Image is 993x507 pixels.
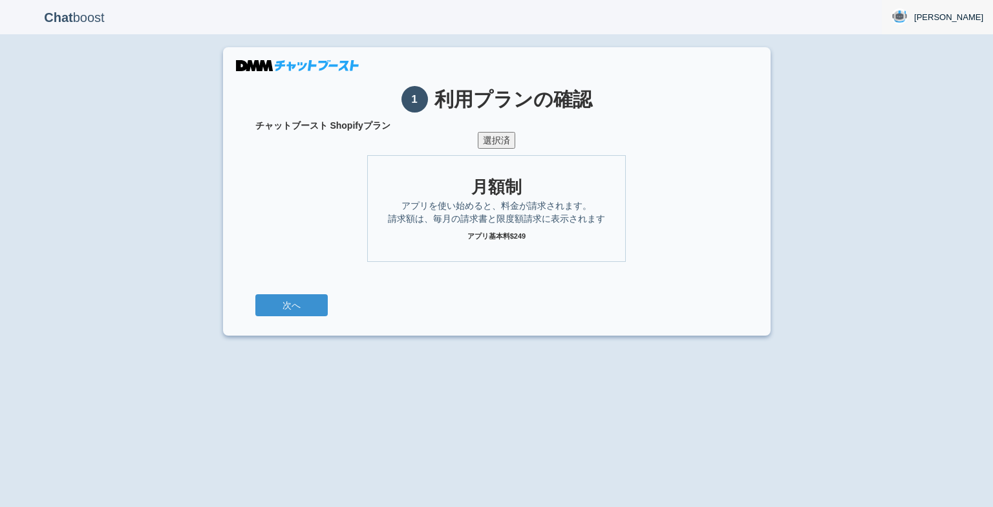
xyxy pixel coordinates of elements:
[381,175,612,199] div: 月額制
[381,232,612,242] span: アプリ基本料$249
[381,199,612,225] p: アプリを使い始めると、料金が請求されます。 請求額は、毎月の請求書と限度額請求に表示されます
[10,1,139,34] p: boost
[914,11,983,24] span: [PERSON_NAME]
[401,86,428,113] span: 1
[255,119,738,132] span: チャットブースト Shopifyプラン
[478,132,515,149] button: 選択済
[236,60,359,71] img: DMMチャットブースト
[44,10,72,25] b: Chat
[255,86,738,113] h1: 利用プランの確認
[255,294,328,316] button: 次へ
[892,8,908,25] img: User Image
